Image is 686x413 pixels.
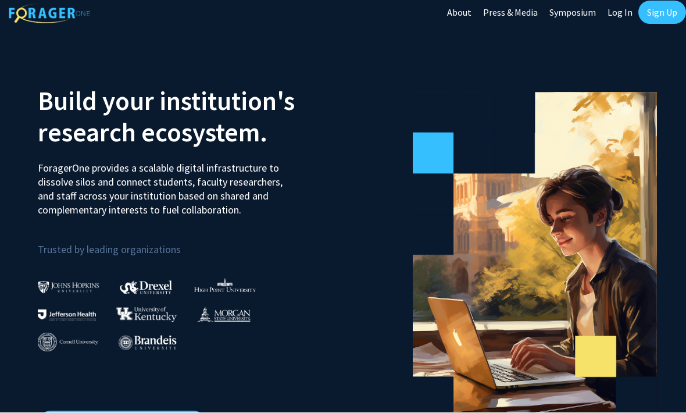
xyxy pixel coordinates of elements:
[38,333,98,353] img: Cornell University
[119,336,177,350] img: Brandeis University
[38,282,99,294] img: Johns Hopkins University
[638,1,686,24] a: Sign Up
[116,307,177,323] img: University of Kentucky
[9,361,49,404] iframe: Chat
[38,310,96,321] img: Thomas Jefferson University
[197,307,251,322] img: Morgan State University
[9,3,90,24] img: ForagerOne Logo
[194,279,256,293] img: High Point University
[38,153,299,218] p: ForagerOne provides a scalable digital infrastructure to dissolve silos and connect students, fac...
[120,281,172,294] img: Drexel University
[38,86,334,148] h2: Build your institution's research ecosystem.
[38,227,334,259] p: Trusted by leading organizations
